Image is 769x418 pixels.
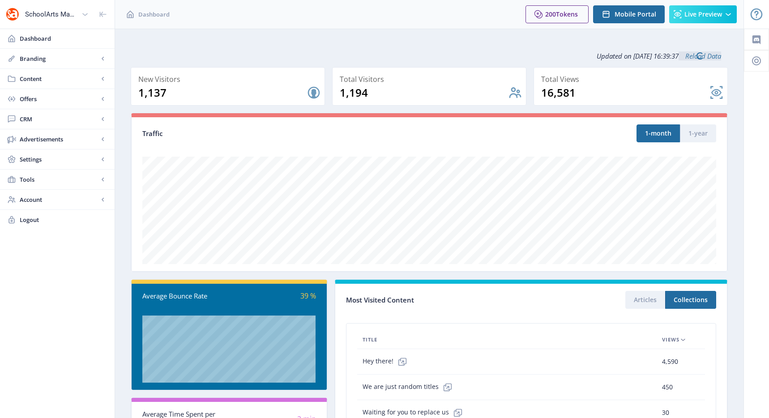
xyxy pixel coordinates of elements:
[665,291,716,309] button: Collections
[680,124,716,142] button: 1-year
[20,195,98,204] span: Account
[20,94,98,103] span: Offers
[662,356,678,367] span: 4,590
[662,407,669,418] span: 30
[5,7,20,21] img: properties.app_icon.png
[669,5,737,23] button: Live Preview
[363,353,411,371] span: Hey there!
[20,215,107,224] span: Logout
[556,10,578,18] span: Tokens
[637,124,680,142] button: 1-month
[142,291,229,301] div: Average Bounce Rate
[662,334,679,345] span: Views
[340,73,522,85] div: Total Visitors
[363,378,457,396] span: We are just random titles
[20,74,98,83] span: Content
[131,45,728,67] div: Updated on [DATE] 16:39:37
[20,34,107,43] span: Dashboard
[679,51,721,60] a: Reload Data
[625,291,665,309] button: Articles
[593,5,665,23] button: Mobile Portal
[20,155,98,164] span: Settings
[138,85,307,100] div: 1,137
[662,382,673,392] span: 450
[20,54,98,63] span: Branding
[615,11,656,18] span: Mobile Portal
[20,115,98,124] span: CRM
[684,11,722,18] span: Live Preview
[25,4,78,24] div: SchoolArts Magazine
[138,10,170,19] span: Dashboard
[340,85,508,100] div: 1,194
[20,135,98,144] span: Advertisements
[525,5,589,23] button: 200Tokens
[541,73,724,85] div: Total Views
[541,85,709,100] div: 16,581
[300,291,316,301] span: 39 %
[138,73,321,85] div: New Visitors
[20,175,98,184] span: Tools
[142,128,429,139] div: Traffic
[346,293,531,307] div: Most Visited Content
[363,334,377,345] span: Title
